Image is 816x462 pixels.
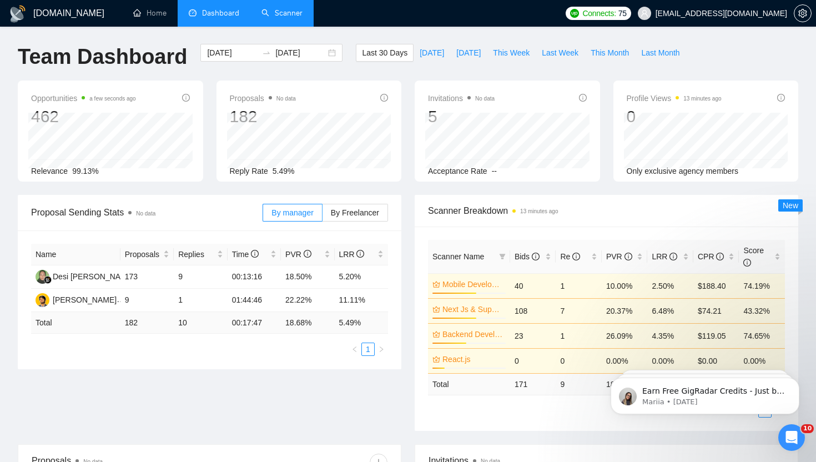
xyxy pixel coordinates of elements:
td: 0.00% [647,348,693,373]
span: info-circle [777,94,785,102]
span: info-circle [251,250,259,258]
span: Connects: [582,7,616,19]
td: 0 [510,348,556,373]
button: left [348,343,361,356]
a: searchScanner [261,8,303,18]
span: filter [497,248,508,265]
a: TN[PERSON_NAME] [36,295,117,304]
li: 1 [361,343,375,356]
th: Replies [174,244,227,265]
td: 2.50% [647,273,693,298]
a: React.js [442,353,503,365]
span: No data [136,210,155,217]
td: 01:44:46 [228,289,281,312]
td: Total [428,373,510,395]
span: Last 30 Days [362,47,407,59]
div: Desi [PERSON_NAME] [53,270,134,283]
span: LRR [652,252,677,261]
span: info-circle [182,94,190,102]
button: This Week [487,44,536,62]
td: 7 [556,298,602,323]
a: 1 [362,343,374,355]
span: PVR [285,250,311,259]
td: 171 [510,373,556,395]
button: Last Month [635,44,686,62]
span: Replies [178,248,214,260]
span: Proposal Sending Stats [31,205,263,219]
td: 00:13:16 [228,265,281,289]
span: info-circle [532,253,540,260]
td: $0.00 [693,348,739,373]
span: info-circle [716,253,724,260]
span: 10 [801,424,814,433]
span: 99.13% [72,167,98,175]
span: info-circle [572,253,580,260]
span: CPR [698,252,724,261]
th: Name [31,244,120,265]
span: [DATE] [420,47,444,59]
span: Time [232,250,259,259]
td: 40 [510,273,556,298]
span: This Month [591,47,629,59]
input: End date [275,47,326,59]
td: 00:17:47 [228,312,281,334]
button: setting [794,4,812,22]
span: user [641,9,648,17]
span: Opportunities [31,92,136,105]
span: left [351,346,358,353]
a: DWDesi [PERSON_NAME] [36,272,134,280]
td: 22.22% [281,289,334,312]
td: 4.35% [647,323,693,348]
img: upwork-logo.png [570,9,579,18]
span: Re [560,252,580,261]
span: No data [276,96,296,102]
span: to [262,48,271,57]
button: Last 30 Days [356,44,414,62]
a: Backend Development Python and Go [442,328,503,340]
span: Relevance [31,167,68,175]
td: 9 [556,373,602,395]
td: 5.49 % [335,312,389,334]
div: 0 [627,106,722,127]
span: Proposals [230,92,296,105]
button: Last Week [536,44,585,62]
td: 20.37% [602,298,648,323]
td: 1 [174,289,227,312]
span: setting [794,9,811,18]
span: LRR [339,250,365,259]
td: 11.11% [335,289,389,312]
iframe: Intercom notifications message [594,354,816,432]
div: 5 [428,106,495,127]
td: 5.20% [335,265,389,289]
td: 9 [120,289,174,312]
input: Start date [207,47,258,59]
span: info-circle [743,259,751,267]
span: New [783,201,798,210]
span: Last Month [641,47,679,59]
h1: Team Dashboard [18,44,187,70]
span: info-circle [356,250,364,258]
td: 1 [556,273,602,298]
img: gigradar-bm.png [44,276,52,284]
span: Bids [515,252,540,261]
th: Proposals [120,244,174,265]
td: 10.00% [602,273,648,298]
img: TN [36,293,49,307]
iframe: Intercom live chat [778,424,805,451]
span: right [378,346,385,353]
td: 26.09% [602,323,648,348]
a: setting [794,9,812,18]
time: 13 minutes ago [683,96,721,102]
button: right [375,343,388,356]
span: Dashboard [202,8,239,18]
li: Previous Page [348,343,361,356]
div: [PERSON_NAME] [53,294,117,306]
span: PVR [606,252,632,261]
a: Mobile Development [442,278,503,290]
td: Total [31,312,120,334]
span: Score [743,246,764,267]
span: filter [499,253,506,260]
